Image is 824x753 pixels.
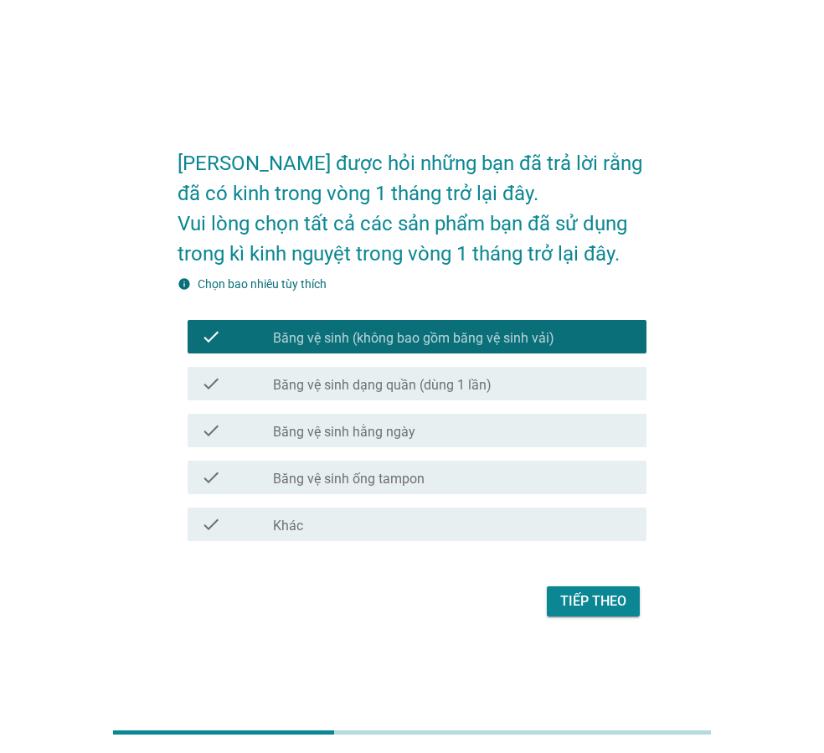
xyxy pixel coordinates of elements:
i: info [178,277,191,291]
button: Tiếp theo [547,586,640,616]
h2: [PERSON_NAME] được hỏi những bạn đã trả lời rằng đã có kinh trong vòng 1 tháng trở lại đây. Vui l... [178,132,646,269]
label: Chọn bao nhiêu tùy thích [198,277,327,291]
i: check [201,514,221,534]
i: check [201,374,221,394]
label: Băng vệ sinh dạng quần (dùng 1 lần) [273,377,492,394]
label: Khác [273,518,303,534]
label: Băng vệ sinh ống tampon [273,471,425,487]
div: Tiếp theo [560,591,626,611]
label: Băng vệ sinh hằng ngày [273,424,415,441]
i: check [201,327,221,347]
i: check [201,420,221,441]
i: check [201,467,221,487]
label: Băng vệ sinh (không bao gồm băng vệ sinh vải) [273,330,554,347]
